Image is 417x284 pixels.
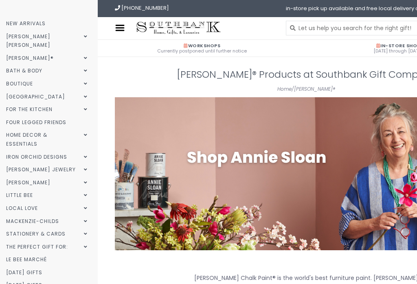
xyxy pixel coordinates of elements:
[277,85,292,92] a: Home
[184,42,220,49] span: Workshops
[115,23,125,33] img: menu
[115,4,169,12] a: [PHONE_NUMBER]
[121,4,169,12] span: [PHONE_NUMBER]
[133,20,224,36] img: Southbank Gift Company -- Home, Gifts, and Luxuries
[104,49,300,53] span: Currently postponed until further notice
[294,85,335,92] a: [PERSON_NAME]®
